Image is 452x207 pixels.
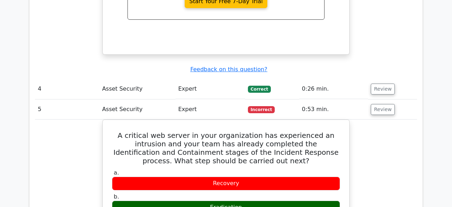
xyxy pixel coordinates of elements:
div: Recovery [112,177,340,190]
td: Expert [176,79,245,99]
h5: A critical web server in your organization has experienced an intrusion and your team has already... [111,131,341,165]
td: Asset Security [99,79,176,99]
span: Correct [248,86,271,93]
td: 0:26 min. [299,79,368,99]
button: Review [371,84,395,95]
span: Incorrect [248,106,275,113]
td: 4 [35,79,99,99]
td: Asset Security [99,99,176,120]
button: Review [371,104,395,115]
td: 0:53 min. [299,99,368,120]
a: Feedback on this question? [190,66,267,73]
td: 5 [35,99,99,120]
td: Expert [176,99,245,120]
span: a. [114,169,119,176]
span: b. [114,193,119,200]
